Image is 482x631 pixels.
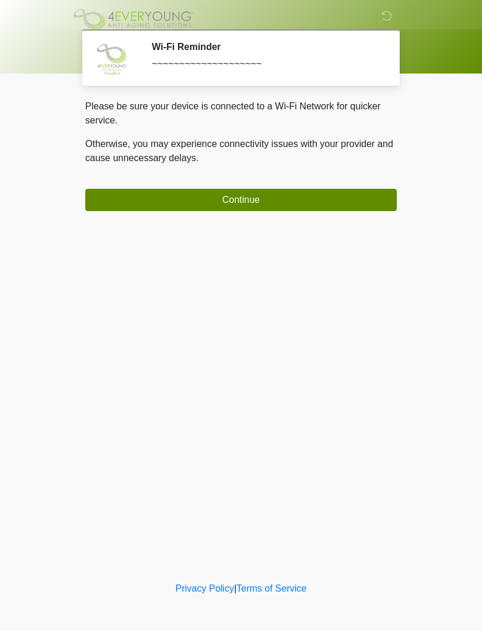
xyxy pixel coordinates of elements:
[236,583,306,593] a: Terms of Service
[196,153,199,163] span: .
[234,583,236,593] a: |
[73,9,193,30] img: 4Ever Young Frankfort Logo
[85,99,397,128] p: Please be sure your device is connected to a Wi-Fi Network for quicker service.
[85,137,397,165] p: Otherwise, you may experience connectivity issues with your provider and cause unnecessary delays
[176,583,235,593] a: Privacy Policy
[152,57,379,71] div: ~~~~~~~~~~~~~~~~~~~~
[94,41,129,76] img: Agent Avatar
[152,41,379,52] h2: Wi-Fi Reminder
[85,189,397,211] button: Continue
